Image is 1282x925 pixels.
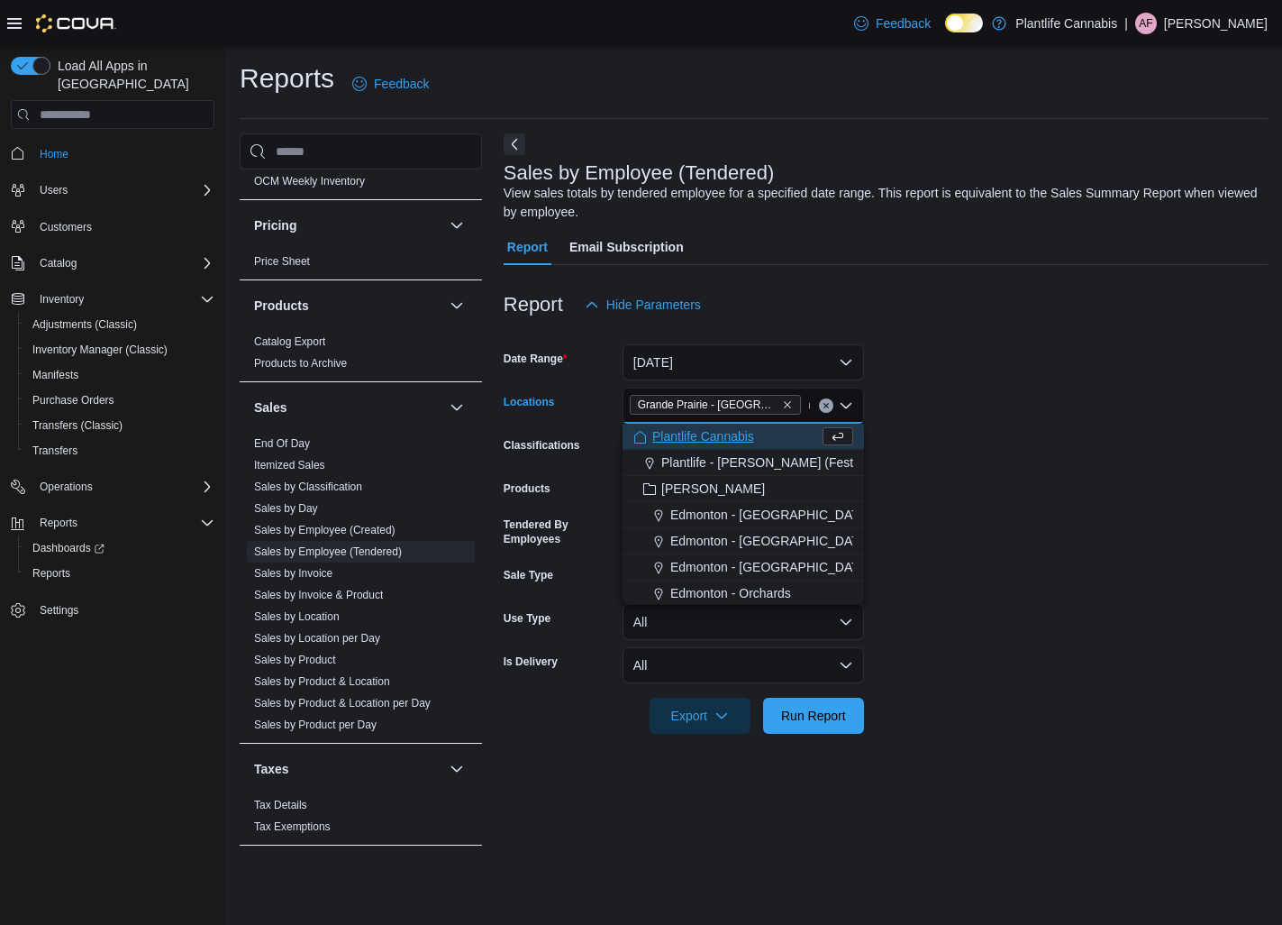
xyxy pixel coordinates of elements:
[18,337,222,362] button: Inventory Manager (Classic)
[32,143,76,165] a: Home
[254,798,307,812] span: Tax Details
[1139,13,1152,34] span: AF
[254,480,362,494] span: Sales by Classification
[254,631,380,646] span: Sales by Location per Day
[819,398,833,413] button: Clear input
[240,251,482,279] div: Pricing
[4,214,222,240] button: Customers
[623,581,864,607] button: Edmonton - Orchards
[254,697,431,710] a: Sales by Product & Location per Day
[839,398,853,413] button: Close list of options
[254,335,325,348] a: Catalog Export
[25,415,214,436] span: Transfers (Classic)
[32,512,214,534] span: Reports
[4,510,222,536] button: Reports
[569,229,684,265] span: Email Subscription
[254,297,442,315] button: Products
[670,584,791,602] span: Edmonton - Orchards
[254,501,318,516] span: Sales by Day
[446,295,468,316] button: Products
[254,436,310,451] span: End Of Day
[4,251,222,276] button: Catalog
[4,140,222,166] button: Home
[661,480,765,498] span: [PERSON_NAME]
[623,647,864,683] button: All
[254,437,310,450] a: End Of Day
[504,655,558,669] label: Is Delivery
[504,162,775,184] h3: Sales by Employee (Tendered)
[32,600,86,621] a: Settings
[240,170,482,199] div: OCM
[32,288,91,310] button: Inventory
[18,388,222,413] button: Purchase Orders
[40,183,68,197] span: Users
[504,611,550,626] label: Use Type
[446,215,468,236] button: Pricing
[32,476,214,498] span: Operations
[25,537,112,559] a: Dashboards
[670,532,870,550] span: Edmonton - [GEOGRAPHIC_DATA]
[25,440,214,462] span: Transfers
[504,517,615,546] label: Tendered By Employees
[254,610,340,623] a: Sales by Location
[847,5,938,41] a: Feedback
[25,389,122,411] a: Purchase Orders
[25,389,214,411] span: Purchase Orders
[32,476,100,498] button: Operations
[25,364,86,386] a: Manifests
[25,314,144,335] a: Adjustments (Classic)
[504,133,525,155] button: Next
[254,216,296,234] h3: Pricing
[507,229,548,265] span: Report
[446,758,468,780] button: Taxes
[25,563,214,584] span: Reports
[670,558,870,576] span: Edmonton - [GEOGRAPHIC_DATA]
[32,252,214,274] span: Catalog
[32,216,99,238] a: Customers
[240,60,334,96] h1: Reports
[254,545,402,559] span: Sales by Employee (Tendered)
[623,528,864,554] button: Edmonton - [GEOGRAPHIC_DATA]
[18,312,222,337] button: Adjustments (Classic)
[606,296,701,314] span: Hide Parameters
[254,459,325,472] a: Itemized Sales
[623,424,864,450] button: Plantlife Cannabis
[1164,13,1268,34] p: [PERSON_NAME]
[254,175,365,188] a: OCM Weekly Inventory
[254,255,310,268] a: Price Sheet
[446,397,468,418] button: Sales
[32,343,168,357] span: Inventory Manager (Classic)
[254,356,347,371] span: Products to Archive
[630,395,801,415] span: Grande Prairie - Cobblestone
[25,415,130,436] a: Transfers (Classic)
[623,554,864,581] button: Edmonton - [GEOGRAPHIC_DATA]
[623,344,864,380] button: [DATE]
[25,440,85,462] a: Transfers
[32,179,75,201] button: Users
[25,314,214,335] span: Adjustments (Classic)
[504,352,568,366] label: Date Range
[25,563,77,584] a: Reports
[254,653,336,667] span: Sales by Product
[254,524,396,536] a: Sales by Employee (Created)
[240,433,482,743] div: Sales
[254,632,380,645] a: Sales by Location per Day
[254,398,442,417] button: Sales
[32,599,214,621] span: Settings
[18,438,222,463] button: Transfers
[660,698,740,734] span: Export
[4,287,222,312] button: Inventory
[32,252,84,274] button: Catalog
[40,516,77,530] span: Reports
[32,179,214,201] span: Users
[254,216,442,234] button: Pricing
[945,14,983,32] input: Dark Mode
[50,57,214,93] span: Load All Apps in [GEOGRAPHIC_DATA]
[623,476,864,502] button: [PERSON_NAME]
[254,609,340,624] span: Sales by Location
[623,502,864,528] button: Edmonton - [GEOGRAPHIC_DATA]
[40,256,77,270] span: Catalog
[254,760,289,778] h3: Taxes
[652,427,754,445] span: Plantlife Cannabis
[32,418,123,433] span: Transfers (Classic)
